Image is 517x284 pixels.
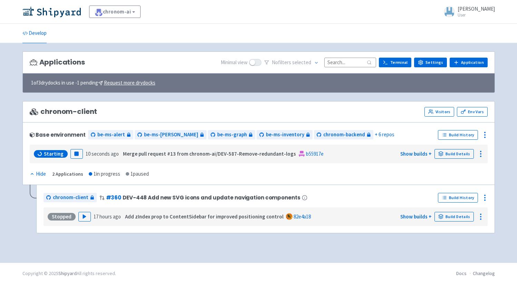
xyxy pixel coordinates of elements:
[88,130,133,139] a: be-ms-alert
[89,6,141,18] a: chronom-ai
[208,130,255,139] a: be-ms-graph
[123,150,296,157] strong: Merge pull request #13 from chronom-ai/DEV-587-Remove-redundant-logs
[414,58,447,67] a: Settings
[31,79,155,87] span: 1 of 3 drydocks in use - 1 pending
[48,213,76,221] div: Stopped
[78,212,91,222] button: Play
[22,24,47,43] a: Develop
[125,213,284,220] strong: Add zIndex prop to ContentSidebar for improved positioning control
[106,194,122,201] a: #360
[58,270,77,276] a: Shipyard
[266,131,304,139] span: be-ms-inventory
[292,59,311,66] span: selected
[400,213,432,220] a: Show builds +
[97,131,125,139] span: be-ms-alert
[438,193,478,203] a: Build History
[458,6,495,12] span: [PERSON_NAME]
[22,6,81,17] img: Shipyard logo
[94,213,121,220] time: 17 hours ago
[438,130,478,140] a: Build History
[221,59,248,67] span: Minimal view
[86,150,119,157] time: 10 seconds ago
[458,13,495,17] small: User
[123,195,300,200] span: DEV-448 Add new SVG icons and update navigation components
[324,58,376,67] input: Search...
[424,107,454,117] a: Visitors
[30,170,46,178] div: Hide
[44,150,64,157] span: Starting
[456,270,467,276] a: Docs
[272,59,311,67] span: No filter s
[53,194,88,202] span: chronom-client
[52,170,83,178] div: 2 Applications
[434,212,474,222] a: Build Details
[440,6,495,17] a: [PERSON_NAME] User
[30,58,85,66] h3: Applications
[30,132,86,138] div: Base environment
[135,130,207,139] a: be-ms-[PERSON_NAME]
[473,270,495,276] a: Changelog
[306,150,324,157] a: b55917e
[375,131,394,139] span: + 6 repos
[44,193,97,202] a: chronom-client
[457,107,487,117] a: Env Vars
[217,131,247,139] span: be-ms-graph
[450,58,487,67] a: Application
[294,213,311,220] a: 82e4a18
[400,150,432,157] a: Show builds +
[30,108,97,116] span: chronom-client
[379,58,411,67] a: Terminal
[30,170,47,178] button: Hide
[314,130,373,139] a: chronom-backend
[323,131,365,139] span: chronom-backend
[126,170,149,178] div: 1 paused
[70,149,83,159] button: Pause
[89,170,120,178] div: 1 in progress
[434,149,474,159] a: Build Details
[104,79,155,86] u: Request more drydocks
[22,270,116,277] div: Copyright © 2025 All rights reserved.
[257,130,313,139] a: be-ms-inventory
[144,131,198,139] span: be-ms-[PERSON_NAME]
